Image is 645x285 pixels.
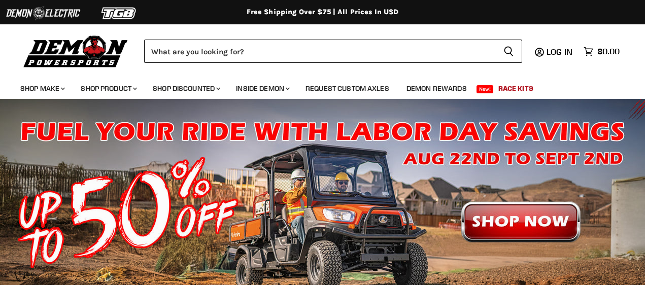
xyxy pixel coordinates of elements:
a: Request Custom Axles [298,78,397,99]
img: Demon Electric Logo 2 [5,4,81,23]
form: Product [144,40,522,63]
input: Search [144,40,495,63]
span: New! [477,85,494,93]
a: Demon Rewards [399,78,474,99]
a: Log in [542,47,579,56]
span: Log in [547,47,572,57]
a: $0.00 [579,44,625,59]
button: Search [495,40,522,63]
img: TGB Logo 2 [81,4,157,23]
a: Shop Make [13,78,71,99]
ul: Main menu [13,74,617,99]
img: Demon Powersports [20,33,131,69]
a: Shop Product [73,78,143,99]
a: Inside Demon [228,78,296,99]
span: $0.00 [597,47,620,56]
a: Shop Discounted [145,78,226,99]
a: Race Kits [491,78,541,99]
